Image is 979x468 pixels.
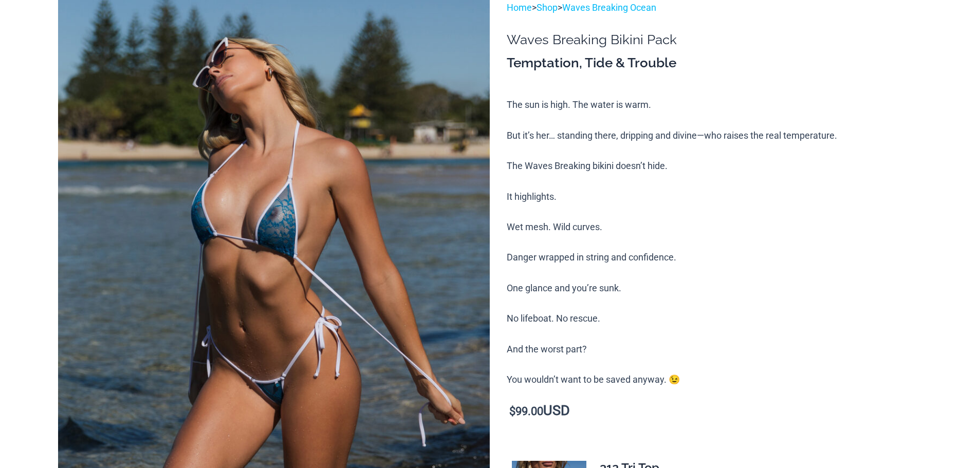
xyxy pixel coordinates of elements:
a: Waves Breaking Ocean [562,2,656,13]
a: Home [507,2,532,13]
h3: Temptation, Tide & Trouble [507,54,921,72]
p: USD [507,403,921,419]
span: $ [509,405,515,418]
p: The sun is high. The water is warm. But it’s her… standing there, dripping and divine—who raises ... [507,97,921,387]
bdi: 99.00 [509,405,543,418]
h1: Waves Breaking Bikini Pack [507,32,921,48]
a: Shop [537,2,558,13]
